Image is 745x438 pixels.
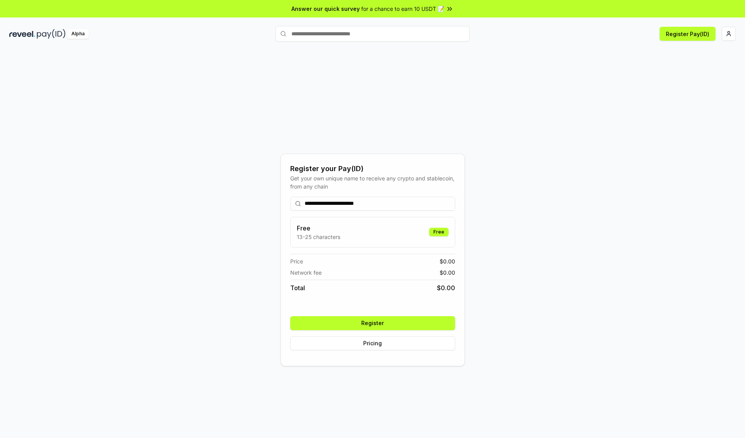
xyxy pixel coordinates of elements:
[660,27,716,41] button: Register Pay(ID)
[290,268,322,277] span: Network fee
[361,5,444,13] span: for a chance to earn 10 USDT 📝
[440,268,455,277] span: $ 0.00
[290,316,455,330] button: Register
[437,283,455,293] span: $ 0.00
[440,257,455,265] span: $ 0.00
[429,228,449,236] div: Free
[37,29,66,39] img: pay_id
[67,29,89,39] div: Alpha
[297,233,340,241] p: 13-25 characters
[291,5,360,13] span: Answer our quick survey
[9,29,35,39] img: reveel_dark
[290,283,305,293] span: Total
[297,223,340,233] h3: Free
[290,336,455,350] button: Pricing
[290,163,455,174] div: Register your Pay(ID)
[290,257,303,265] span: Price
[290,174,455,190] div: Get your own unique name to receive any crypto and stablecoin, from any chain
